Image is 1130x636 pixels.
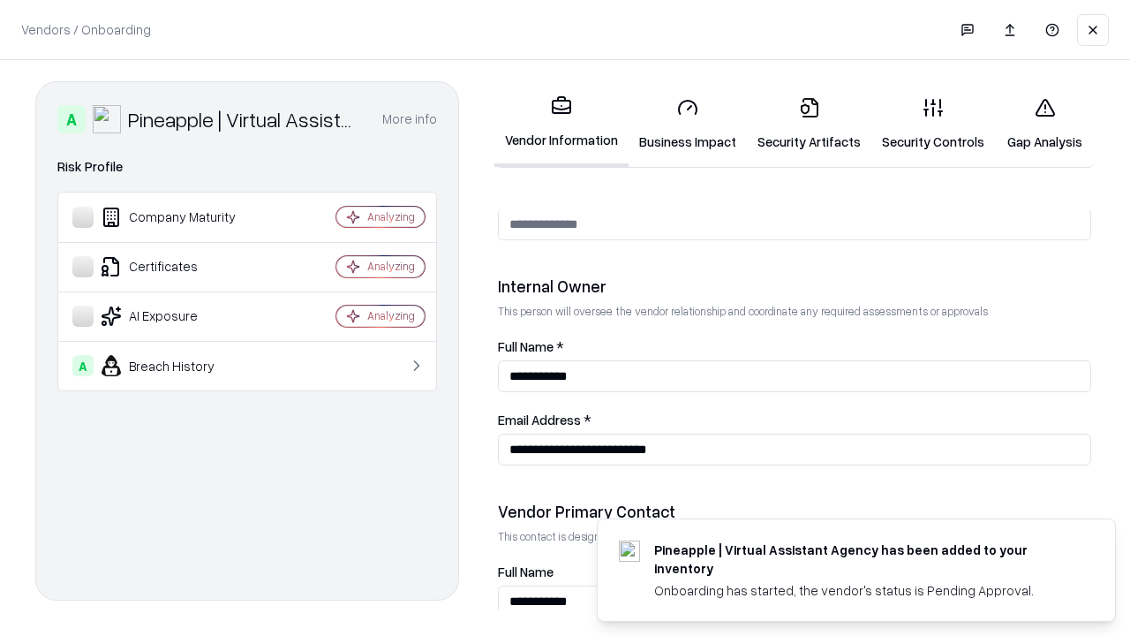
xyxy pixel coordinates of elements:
div: Certificates [72,256,283,277]
div: A [57,105,86,133]
p: Vendors / Onboarding [21,20,151,39]
label: Full Name * [498,340,1091,353]
p: This person will oversee the vendor relationship and coordinate any required assessments or appro... [498,304,1091,319]
a: Gap Analysis [995,83,1095,165]
div: Company Maturity [72,207,283,228]
div: Analyzing [367,209,415,224]
div: Risk Profile [57,156,437,178]
label: Email Address * [498,413,1091,427]
div: Analyzing [367,308,415,323]
div: Pineapple | Virtual Assistant Agency has been added to your inventory [654,541,1073,578]
a: Security Artifacts [747,83,871,165]
img: trypineapple.com [619,541,640,562]
button: More info [382,103,437,135]
div: Onboarding has started, the vendor's status is Pending Approval. [654,581,1073,600]
div: Analyzing [367,259,415,274]
a: Security Controls [871,83,995,165]
img: Pineapple | Virtual Assistant Agency [93,105,121,133]
p: This contact is designated to receive the assessment request from Shift [498,529,1091,544]
div: Internal Owner [498,276,1091,297]
div: Vendor Primary Contact [498,501,1091,522]
div: Breach History [72,355,283,376]
a: Business Impact [629,83,747,165]
label: Full Name [498,565,1091,579]
div: Pineapple | Virtual Assistant Agency [128,105,361,133]
a: Vendor Information [494,81,629,167]
div: A [72,355,94,376]
div: AI Exposure [72,306,283,327]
